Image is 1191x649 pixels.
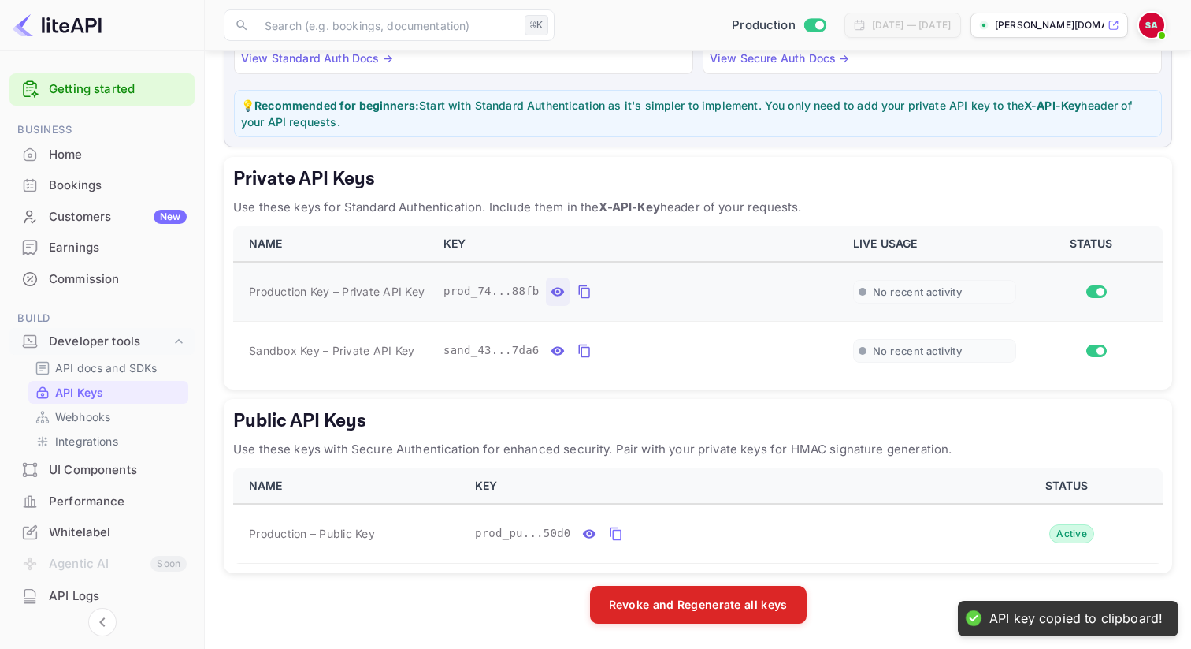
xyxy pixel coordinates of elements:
div: Bookings [49,177,187,195]
strong: X-API-Key [1024,99,1081,112]
h5: Public API Keys [233,408,1163,434]
a: Commission [9,264,195,293]
th: STATUS [1026,226,1163,262]
div: Customers [49,208,187,226]
a: Bookings [9,170,195,200]
div: ⌘K [525,15,548,35]
div: Developer tools [49,333,171,351]
a: Earnings [9,233,195,262]
span: Sandbox Key – Private API Key [249,342,414,359]
div: API Keys [28,381,188,404]
div: UI Components [49,461,187,479]
span: No recent activity [873,345,962,358]
a: API docs and SDKs [35,360,182,376]
div: Developer tools [9,328,195,356]
div: New [154,210,187,224]
img: Shabib Ahmad [1139,13,1164,38]
a: Home [9,140,195,169]
a: Performance [9,487,195,516]
a: Getting started [49,80,187,99]
div: CustomersNew [9,202,195,233]
div: UI Components [9,455,195,486]
div: API key copied to clipboard! [989,610,1163,627]
div: Integrations [28,430,188,453]
div: Switch to Sandbox mode [725,17,832,35]
button: Collapse navigation [88,608,117,636]
a: View Secure Auth Docs → [710,51,849,65]
span: Build [9,310,195,327]
p: Integrations [55,433,118,449]
span: Production – Public Key [249,525,375,542]
span: Security [9,628,195,645]
img: LiteAPI logo [13,13,102,38]
h5: Private API Keys [233,166,1163,192]
div: Webhooks [28,405,188,428]
table: public api keys table [233,468,1163,564]
p: [PERSON_NAME][DOMAIN_NAME] [995,18,1104,32]
a: UI Components [9,455,195,484]
p: Webhooks [55,408,110,425]
strong: X-API-Key [599,200,659,214]
div: API Logs [49,587,187,606]
div: API docs and SDKs [28,356,188,379]
table: private api keys table [233,226,1163,380]
span: prod_74...88fb [443,283,540,300]
a: API Logs [9,581,195,610]
span: Production [732,17,796,35]
span: prod_pu...50d0 [475,525,571,542]
a: View Standard Auth Docs → [241,51,393,65]
span: Production Key – Private API Key [249,283,425,300]
th: NAME [233,468,466,504]
div: Performance [9,487,195,517]
div: Home [9,140,195,170]
th: NAME [233,226,434,262]
div: Commission [49,270,187,289]
div: [DATE] — [DATE] [872,18,951,32]
a: Integrations [35,433,182,449]
p: API Keys [55,384,103,401]
th: LIVE USAGE [844,226,1026,262]
div: Earnings [9,233,195,263]
p: Use these keys with Secure Authentication for enhanced security. Pair with your private keys for ... [233,440,1163,459]
span: Business [9,121,195,139]
div: Whitelabel [9,517,195,548]
a: API Keys [35,384,182,401]
a: CustomersNew [9,202,195,231]
strong: Recommended for beginners: [254,99,419,112]
a: Whitelabel [9,517,195,546]
div: Getting started [9,73,195,106]
div: Whitelabel [49,524,187,542]
div: Active [1049,524,1094,543]
span: sand_43...7da6 [443,342,540,359]
p: Use these keys for Standard Authentication. Include them in the header of your requests. [233,198,1163,217]
div: Commission [9,264,195,295]
div: Performance [49,493,187,511]
p: API docs and SDKs [55,360,158,376]
div: Earnings [49,239,187,257]
th: KEY [434,226,844,262]
div: Bookings [9,170,195,201]
th: STATUS [977,468,1163,504]
button: Revoke and Regenerate all keys [590,586,807,624]
div: Home [49,146,187,164]
p: 💡 Start with Standard Authentication as it's simpler to implement. You only need to add your priv... [241,97,1155,130]
a: Webhooks [35,408,182,425]
th: KEY [466,468,977,504]
span: No recent activity [873,285,962,299]
div: API Logs [9,581,195,612]
input: Search (e.g. bookings, documentation) [255,9,518,41]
